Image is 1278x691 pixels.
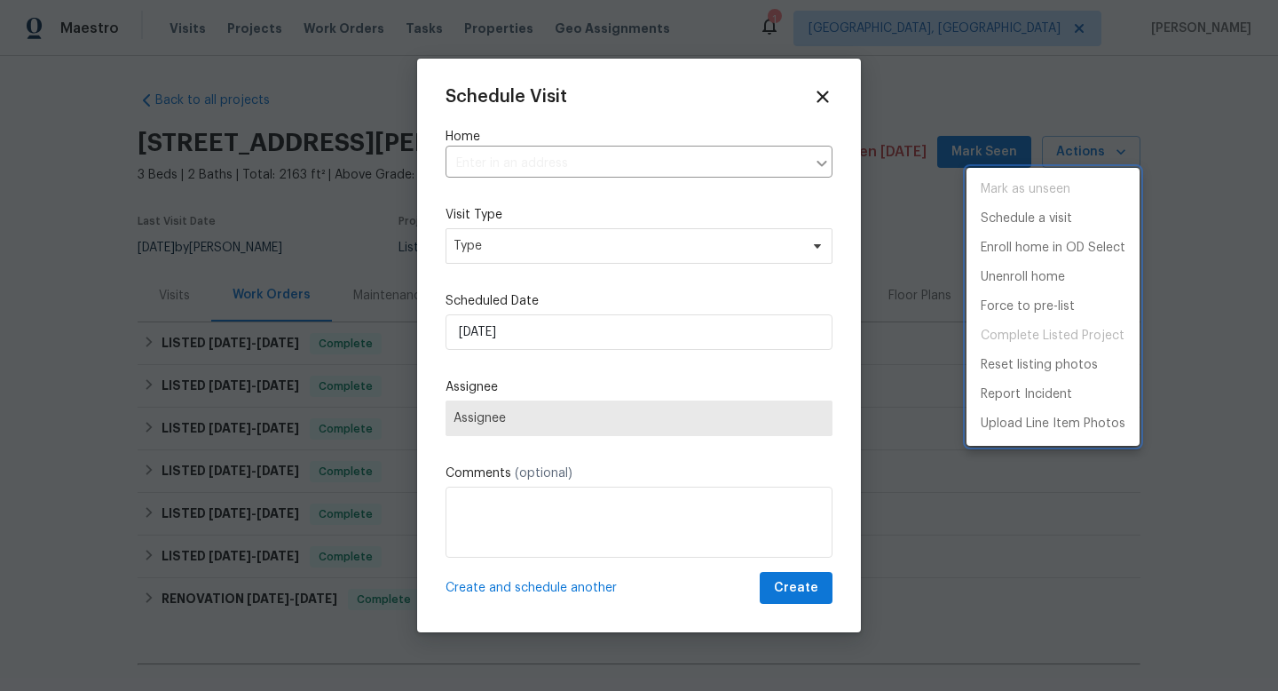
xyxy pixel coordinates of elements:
p: Enroll home in OD Select [981,239,1125,258]
p: Upload Line Item Photos [981,415,1125,433]
p: Schedule a visit [981,210,1072,228]
span: Project is already completed [966,322,1140,351]
p: Unenroll home [981,268,1065,287]
p: Force to pre-list [981,298,1075,316]
p: Reset listing photos [981,356,1098,375]
p: Report Incident [981,385,1072,404]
